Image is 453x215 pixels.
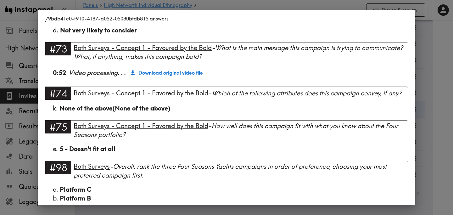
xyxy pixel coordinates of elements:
h2: /9bdb41c0-f910-4187-a052-05080bfdb815 answers [38,10,415,27]
div: e. [53,144,400,153]
div: - How well does this campaign fit with what you know about the Four Seasons portfolio? [74,122,408,139]
span: . [118,69,120,76]
span: Not very likely to consider [60,26,137,34]
div: Video processing [69,68,126,77]
span: Platform A [60,203,92,211]
div: - Which of the following attributes does this campaign convey, if any? [74,89,408,98]
div: - What is the main message this campaign is trying to communicate? What, if anything, makes this ... [74,43,408,61]
span: Platform B [60,194,91,202]
div: #74 [45,87,71,100]
div: c. [53,185,400,194]
span: Both Surveys - Concept 1 - Favored by the Bold [74,89,208,97]
a: Download original video file [128,66,205,79]
a: #74Both Surveys - Concept 1 - Favored by the Bold-Which of the following attributes does this cam... [45,87,408,104]
span: Both Surveys [74,162,110,170]
a: #73Both Surveys - Concept 1 - Favoured by the Bold-What is the main message this campaign is tryi... [45,42,408,66]
span: None of the above (None of the above) [59,104,170,112]
span: Both Surveys - Concept 1 - Favored by the Bold [74,122,208,130]
div: k. [53,104,400,113]
span: 5 - Doesn't fit at all [59,145,115,153]
span: . [121,69,123,76]
span: Platform C [60,185,91,193]
div: #98 [45,161,71,174]
span: Both Surveys - Concept 1 - Favoured by the Bold [74,44,212,52]
div: #73 [45,42,71,55]
div: b. [53,194,400,203]
a: #75Both Surveys - Concept 1 - Favored by the Bold-How well does this campaign fit with what you k... [45,120,408,144]
div: #75 [45,120,71,133]
div: d. [53,26,400,35]
span: . [124,69,126,76]
a: #98Both Surveys-Overall, rank the three Four Seasons Yachts campaigns in order of preference, cho... [45,161,408,185]
div: - Overall, rank the three Four Seasons Yachts campaigns in order of preference, choosing your mos... [74,162,408,180]
div: a. [53,203,400,212]
div: 0:52 [53,68,66,77]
